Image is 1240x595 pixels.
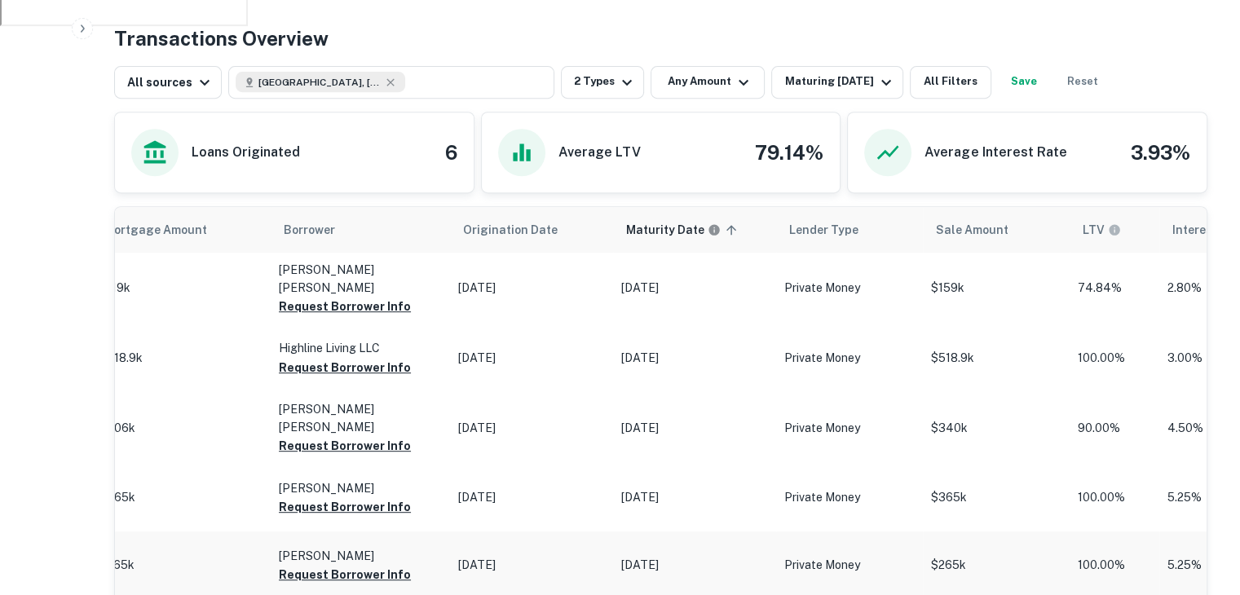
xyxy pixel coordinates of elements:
p: Private Money [784,280,915,297]
p: [DATE] [621,557,768,574]
span: LTVs displayed on the website are for informational purposes only and may be reported incorrectly... [1083,221,1142,239]
p: $119k [99,280,263,297]
p: [DATE] [621,350,768,367]
p: [DATE] [458,350,605,367]
iframe: Chat Widget [1158,412,1240,491]
h4: 79.14% [755,138,823,167]
p: $265k [99,557,263,574]
span: Origination Date [463,220,579,240]
h6: Loans Originated [192,143,300,162]
p: $159k [931,280,1061,297]
span: Sale Amount [936,220,1030,240]
div: LTVs displayed on the website are for informational purposes only and may be reported incorrectly... [1083,221,1121,239]
p: [DATE] [458,420,605,437]
p: [PERSON_NAME] [PERSON_NAME] [279,261,442,297]
p: [PERSON_NAME] [279,479,442,497]
button: 2 Types [561,66,644,99]
h6: Average Interest Rate [924,143,1066,162]
button: [GEOGRAPHIC_DATA], [GEOGRAPHIC_DATA], [GEOGRAPHIC_DATA] [228,66,554,99]
h4: Transactions Overview [114,24,329,53]
button: Any Amount [651,66,765,99]
p: $365k [99,489,263,506]
span: [GEOGRAPHIC_DATA], [GEOGRAPHIC_DATA], [GEOGRAPHIC_DATA] [258,75,381,90]
th: Maturity dates displayed may be estimated. Please contact the lender for the most accurate maturi... [613,207,776,253]
th: Origination Date [450,207,613,253]
button: Request Borrower Info [279,297,411,316]
p: $518.9k [99,350,263,367]
div: Maturity dates displayed may be estimated. Please contact the lender for the most accurate maturi... [626,221,721,239]
p: 74.84% [1078,280,1151,297]
p: $518.9k [931,350,1061,367]
h6: Average LTV [558,143,641,162]
span: Borrower [284,220,335,240]
p: [DATE] [621,489,768,506]
th: Sale Amount [923,207,1070,253]
button: Request Borrower Info [279,497,411,517]
span: Mortgage Amount [104,220,228,240]
p: [DATE] [458,280,605,297]
th: Mortgage Amount [91,207,271,253]
h6: Maturity Date [626,221,704,239]
p: $365k [931,489,1061,506]
button: Request Borrower Info [279,358,411,377]
div: Maturing [DATE] [784,73,895,92]
button: Maturing [DATE] [771,66,902,99]
p: [DATE] [458,557,605,574]
p: Private Money [784,489,915,506]
p: 100.00% [1078,557,1151,574]
p: [PERSON_NAME] [279,547,442,565]
h6: LTV [1083,221,1105,239]
button: All sources [114,66,222,99]
p: [DATE] [458,489,605,506]
h4: 6 [445,138,457,167]
p: [PERSON_NAME] [PERSON_NAME] [279,400,442,436]
button: Request Borrower Info [279,436,411,456]
button: Reset [1057,66,1109,99]
h4: 3.93% [1131,138,1190,167]
button: All Filters [910,66,991,99]
th: Lender Type [776,207,923,253]
p: 90.00% [1078,420,1151,437]
button: Request Borrower Info [279,565,411,584]
p: 100.00% [1078,350,1151,367]
div: All sources [127,73,214,92]
th: LTVs displayed on the website are for informational purposes only and may be reported incorrectly... [1070,207,1159,253]
span: Maturity dates displayed may be estimated. Please contact the lender for the most accurate maturi... [626,221,742,239]
p: 100.00% [1078,489,1151,506]
p: $340k [931,420,1061,437]
p: Private Money [784,557,915,574]
th: Borrower [271,207,450,253]
p: [DATE] [621,420,768,437]
p: Private Money [784,350,915,367]
button: Save your search to get updates of matches that match your search criteria. [998,66,1050,99]
p: Highline Living LLC [279,339,442,357]
p: $265k [931,557,1061,574]
p: Private Money [784,420,915,437]
p: $306k [99,420,263,437]
span: Lender Type [789,220,858,240]
p: [DATE] [621,280,768,297]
